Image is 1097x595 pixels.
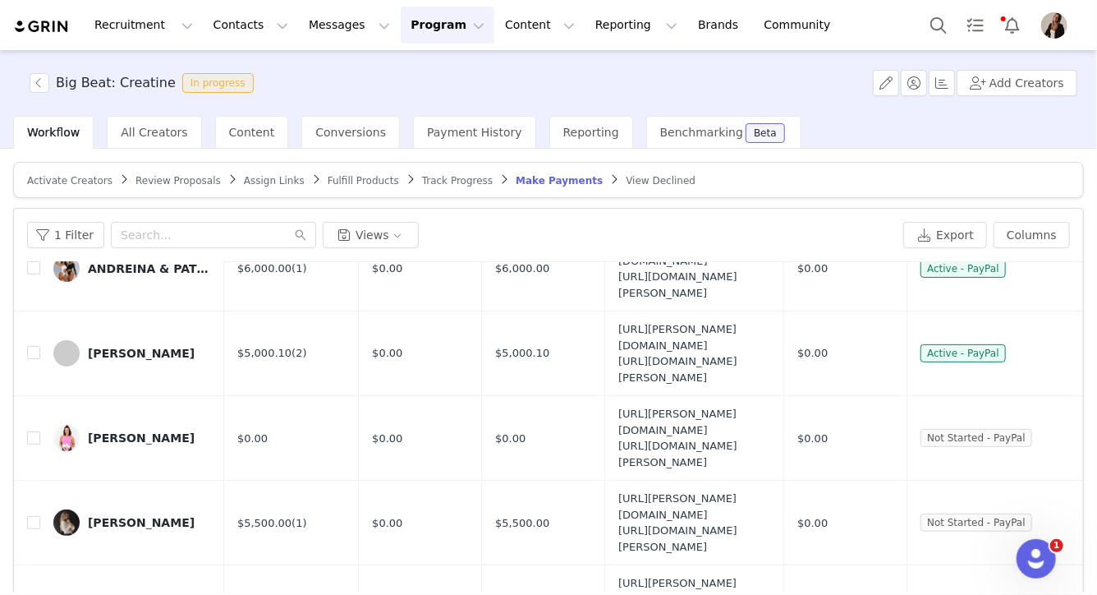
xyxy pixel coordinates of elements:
img: 7fa91b21-b765-493e-b9d8-98596860b981--s.jpg [53,510,80,536]
span: $0.00 [797,431,828,447]
img: b0f8dc86-8c1f-418c-80bf-a82ef75da19f.jpg [53,256,80,282]
span: [URL][PERSON_NAME][DOMAIN_NAME] [URL][DOMAIN_NAME][PERSON_NAME] [618,237,770,301]
a: (1) [291,262,306,274]
span: Review Proposals [135,175,221,187]
span: [URL][PERSON_NAME][DOMAIN_NAME] [URL][DOMAIN_NAME][PERSON_NAME] [618,491,770,555]
button: Profile [1031,12,1084,39]
iframe: Intercom live chat [1017,539,1056,579]
span: $0.00 [797,515,828,532]
span: $5,000.10 [495,345,549,362]
a: Brands [688,7,753,44]
button: Recruitment [85,7,203,44]
span: $6,000.00 [495,261,549,277]
div: [PERSON_NAME] [88,431,195,445]
div: [PERSON_NAME] [88,516,195,529]
a: (1) [291,517,306,529]
span: All Creators [121,126,187,139]
button: Views [323,222,419,248]
span: $0.00 [372,262,402,274]
a: Community [755,7,848,44]
span: Reporting [563,126,619,139]
h3: Big Beat: Creatine [56,73,176,93]
span: Activate Creators [27,175,112,187]
button: Add Creators [957,70,1077,96]
span: Active - PayPal [920,344,1006,362]
span: $0.00 [495,431,526,447]
span: Not Started - PayPal [920,514,1032,532]
span: $0.00 [797,261,828,277]
span: $5,500.00 [495,515,549,532]
div: $0.00 [237,431,345,447]
button: Notifications [994,7,1030,44]
input: Search... [111,222,316,248]
span: View Declined [626,175,695,187]
a: ANDREINA & PATRIZIA [53,256,211,282]
a: [PERSON_NAME] [53,510,211,536]
span: Fulfill Products [328,175,399,187]
span: Make Payments [516,175,603,187]
button: Messages [299,7,400,44]
span: $0.00 [797,345,828,362]
img: grin logo [13,19,71,35]
a: Tasks [957,7,994,44]
span: 1 [1050,539,1063,552]
div: $5,500.00 [237,515,345,532]
span: [object Object] [30,73,260,93]
a: (2) [291,347,306,359]
span: $0.00 [372,432,402,445]
span: [URL][PERSON_NAME][DOMAIN_NAME] [URL][DOMAIN_NAME][PERSON_NAME] [618,406,770,470]
i: icon: search [295,229,306,241]
div: Beta [754,128,777,138]
span: Assign Links [244,175,305,187]
span: Benchmarking [660,126,743,139]
button: Export [903,222,987,248]
button: Columns [994,222,1070,248]
span: Track Progress [422,175,493,187]
span: [URL][PERSON_NAME][DOMAIN_NAME] [URL][DOMAIN_NAME][PERSON_NAME] [618,321,770,385]
div: [PERSON_NAME] [88,347,195,360]
span: $0.00 [372,347,402,359]
div: $6,000.00 [237,261,345,277]
span: $0.00 [372,517,402,529]
button: Contacts [204,7,298,44]
span: Workflow [27,126,80,139]
button: 1 Filter [27,222,104,248]
span: Active - PayPal [920,260,1006,278]
button: Reporting [585,7,687,44]
div: $5,000.10 [237,345,345,362]
span: Payment History [427,126,522,139]
button: Program [401,7,494,44]
img: d602c908-da27-4655-b10c-f6de312d4919.jpg [53,425,80,451]
button: Search [920,7,957,44]
span: Conversions [315,126,386,139]
span: In progress [182,73,254,93]
span: Content [229,126,275,139]
button: Content [495,7,585,44]
a: [PERSON_NAME] [53,425,211,451]
div: ANDREINA & PATRIZIA [88,262,211,275]
a: [PERSON_NAME] [53,340,211,367]
img: e7a69001-7072-4701-a170-89eafc5aa23b.jpg [1041,12,1067,39]
span: Not Started - PayPal [920,429,1032,447]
